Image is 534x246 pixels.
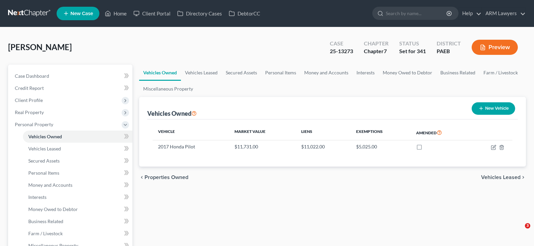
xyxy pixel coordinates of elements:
a: Credit Report [9,82,132,94]
a: Personal Items [261,65,300,81]
button: chevron_left Properties Owned [139,175,188,180]
button: Preview [472,40,518,55]
div: District [437,40,461,47]
span: Farm / Livestock [28,231,63,236]
i: chevron_left [139,175,145,180]
a: Money and Accounts [300,65,352,81]
a: Directory Cases [174,7,225,20]
a: Business Related [23,215,132,227]
a: Personal Items [23,167,132,179]
span: New Case [70,11,93,16]
div: Chapter [364,47,388,55]
a: Secured Assets [222,65,261,81]
th: Exemptions [351,125,410,140]
a: Case Dashboard [9,70,132,82]
a: Vehicles Leased [181,65,222,81]
a: Secured Assets [23,155,132,167]
a: Business Related [436,65,479,81]
div: Set for 341 [399,47,426,55]
div: Vehicles Owned [147,109,197,117]
th: Vehicle [153,125,229,140]
button: Vehicles Leased chevron_right [481,175,526,180]
span: 3 [525,223,530,229]
button: New Vehicle [472,102,515,115]
div: Status [399,40,426,47]
a: Farm / Livestock [479,65,522,81]
span: Vehicles Leased [481,175,521,180]
a: Help [459,7,481,20]
th: Market Value [229,125,296,140]
a: Vehicles Owned [23,131,132,143]
a: Money Owed to Debtor [23,203,132,215]
span: [PERSON_NAME] [8,42,72,52]
span: Personal Items [28,170,59,176]
a: Interests [352,65,379,81]
span: Money and Accounts [28,182,72,188]
td: $11,731.00 [229,140,296,153]
a: Farm / Livestock [23,227,132,240]
a: ARM Lawyers [482,7,526,20]
a: DebtorCC [225,7,263,20]
span: Business Related [28,218,63,224]
span: Client Profile [15,97,43,103]
a: Home [101,7,130,20]
span: Vehicles Leased [28,146,61,151]
span: Real Property [15,109,44,115]
th: Liens [296,125,351,140]
th: Amended [411,125,469,140]
span: Properties Owned [145,175,188,180]
div: Case [330,40,353,47]
td: $5,025.00 [351,140,410,153]
div: PAEB [437,47,461,55]
a: Miscellaneous Property [139,81,197,97]
a: Vehicles Owned [139,65,181,81]
input: Search by name... [386,7,447,20]
i: chevron_right [521,175,526,180]
span: Personal Property [15,121,53,127]
a: Client Portal [130,7,174,20]
iframe: Intercom live chat [511,223,527,239]
a: Money Owed to Debtor [379,65,436,81]
span: Interests [28,194,46,200]
span: Money Owed to Debtor [28,206,78,212]
span: 7 [384,48,387,54]
div: Chapter [364,40,388,47]
a: Interests [23,191,132,203]
span: Secured Assets [28,158,60,164]
td: $11,022.00 [296,140,351,153]
span: Case Dashboard [15,73,49,79]
td: 2017 Honda Pilot [153,140,229,153]
a: Money and Accounts [23,179,132,191]
div: 25-13273 [330,47,353,55]
a: Vehicles Leased [23,143,132,155]
span: Credit Report [15,85,44,91]
span: Vehicles Owned [28,134,62,139]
